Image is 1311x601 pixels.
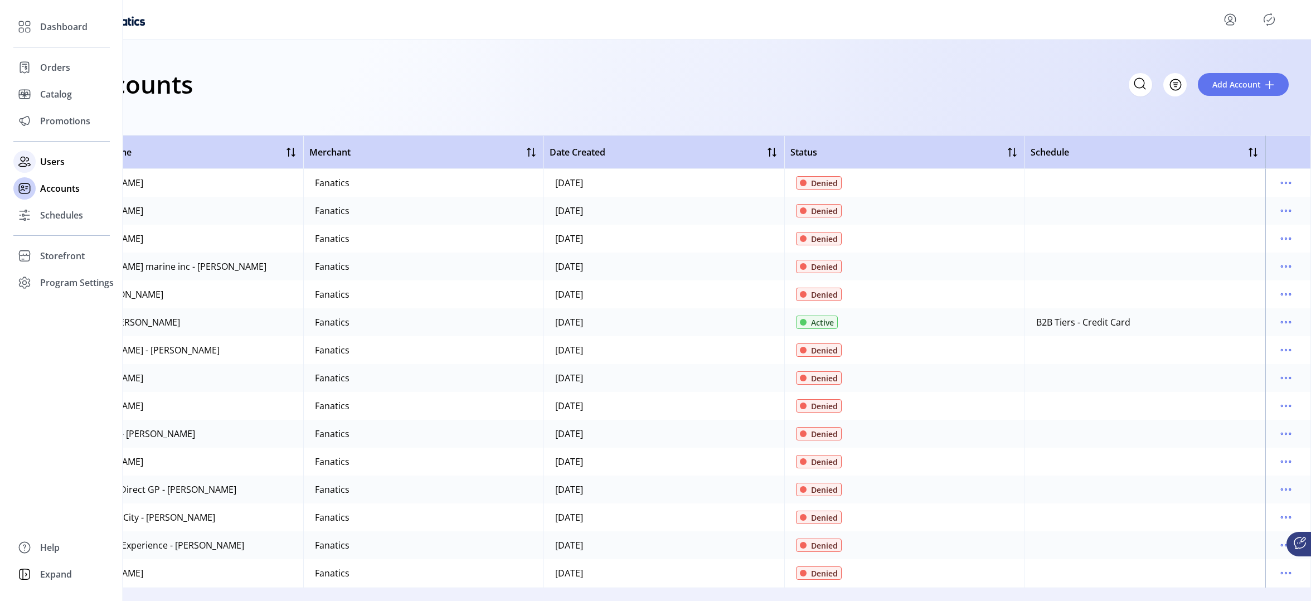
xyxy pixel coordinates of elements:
[40,114,90,128] span: Promotions
[40,20,88,33] span: Dashboard
[1277,481,1295,498] button: menu
[1198,73,1289,96] button: Add Account
[543,503,784,531] td: [DATE]
[543,448,784,476] td: [DATE]
[315,566,349,580] div: Fanatics
[1163,73,1187,96] button: Filter Button
[315,204,349,217] div: Fanatics
[543,253,784,280] td: [DATE]
[40,541,60,554] span: Help
[811,372,838,384] span: Denied
[74,511,215,524] div: [US_STATE] City - [PERSON_NAME]
[543,197,784,225] td: [DATE]
[315,260,349,273] div: Fanatics
[74,427,195,440] div: Walgreens - [PERSON_NAME]
[74,260,266,273] div: [PERSON_NAME] marine inc - [PERSON_NAME]
[315,455,349,468] div: Fanatics
[1277,202,1295,220] button: menu
[811,233,838,245] span: Denied
[74,316,180,329] div: Tactive - [PERSON_NAME]
[1277,425,1295,443] button: menu
[40,249,85,263] span: Storefront
[315,427,349,440] div: Fanatics
[1277,453,1295,471] button: menu
[40,276,114,289] span: Program Settings
[811,512,838,524] span: Denied
[543,280,784,308] td: [DATE]
[40,61,70,74] span: Orders
[309,146,351,159] span: Merchant
[1277,536,1295,554] button: menu
[811,205,838,217] span: Denied
[74,343,220,357] div: [PERSON_NAME] - [PERSON_NAME]
[1277,341,1295,359] button: menu
[1277,564,1295,582] button: menu
[543,476,784,503] td: [DATE]
[543,169,784,197] td: [DATE]
[1260,11,1278,28] button: Publisher Panel
[1277,285,1295,303] button: menu
[40,88,72,101] span: Catalog
[550,146,605,159] span: Date Created
[1277,508,1295,526] button: menu
[315,176,349,190] div: Fanatics
[543,420,784,448] td: [DATE]
[811,428,838,440] span: Denied
[543,336,784,364] td: [DATE]
[1031,146,1069,159] span: Schedule
[1212,79,1261,90] span: Add Account
[543,531,784,559] td: [DATE]
[315,511,349,524] div: Fanatics
[811,177,838,189] span: Denied
[85,65,193,104] h1: Accounts
[811,261,838,273] span: Denied
[1277,174,1295,192] button: menu
[315,399,349,413] div: Fanatics
[543,225,784,253] td: [DATE]
[811,540,838,551] span: Denied
[40,568,72,581] span: Expand
[74,539,244,552] div: The Falcon Experience - [PERSON_NAME]
[543,364,784,392] td: [DATE]
[811,484,838,496] span: Denied
[1277,230,1295,248] button: menu
[543,559,784,587] td: [DATE]
[1277,258,1295,275] button: menu
[315,316,349,329] div: Fanatics
[1221,11,1239,28] button: menu
[74,483,236,496] div: Diamonds Direct GP - [PERSON_NAME]
[315,483,349,496] div: Fanatics
[315,232,349,245] div: Fanatics
[40,155,65,168] span: Users
[811,456,838,468] span: Denied
[40,182,80,195] span: Accounts
[315,371,349,385] div: Fanatics
[1036,316,1130,329] div: B2B Tiers - Credit Card
[790,146,817,159] span: Status
[543,308,784,336] td: [DATE]
[811,568,838,579] span: Denied
[811,289,838,300] span: Denied
[315,539,349,552] div: Fanatics
[811,317,834,328] span: Active
[40,209,83,222] span: Schedules
[1277,369,1295,387] button: menu
[315,343,349,357] div: Fanatics
[811,345,838,356] span: Denied
[1277,313,1295,331] button: menu
[1277,397,1295,415] button: menu
[315,288,349,301] div: Fanatics
[543,392,784,420] td: [DATE]
[811,400,838,412] span: Denied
